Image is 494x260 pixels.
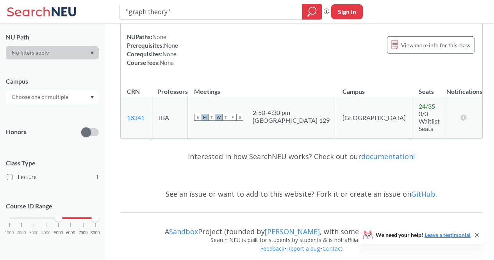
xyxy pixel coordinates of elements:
div: Dropdown arrow [6,90,99,104]
span: 2000 [17,231,26,235]
input: Class, professor, course number, "phrase" [125,5,297,18]
span: We need your help! [376,232,471,238]
a: Report a bug [287,245,320,252]
input: Choose one or multiple [8,92,73,102]
span: S [236,114,243,121]
a: 18341 [127,114,144,121]
span: 7000 [78,231,88,235]
a: Contact [322,245,343,252]
a: [PERSON_NAME] [265,227,320,236]
span: Class Type [6,159,99,167]
a: GitHub [411,189,435,199]
svg: magnifying glass [307,6,317,17]
span: 3000 [29,231,39,235]
th: Seats [412,79,446,96]
span: W [215,114,222,121]
svg: Dropdown arrow [90,96,94,99]
a: Sandbox [169,227,198,236]
span: 1 [96,173,99,181]
th: Professors [151,79,188,96]
span: T [208,114,215,121]
p: Course ID Range [6,202,99,211]
td: TBA [151,96,188,139]
span: View more info for this class [401,40,470,50]
span: 24 / 35 [419,102,435,110]
span: None [152,33,166,40]
span: None [164,42,178,49]
span: 1000 [5,231,14,235]
div: magnifying glass [302,4,322,20]
label: Lecture [7,172,99,182]
div: NU Path [6,33,99,41]
a: Leave a testimonial [424,231,471,238]
div: CRN [127,87,140,96]
div: Campus [6,77,99,86]
div: Interested in how SearchNEU works? Check out our [120,145,483,168]
span: 8000 [91,231,100,235]
th: Meetings [188,79,336,96]
span: S [194,114,201,121]
svg: Dropdown arrow [90,52,94,55]
span: T [222,114,229,121]
span: 5000 [54,231,63,235]
span: M [201,114,208,121]
span: F [229,114,236,121]
div: A Project (founded by , with some awesome ) [120,220,483,236]
div: 2:50 - 4:30 pm [253,109,330,117]
div: NUPaths: Prerequisites: Corequisites: Course fees: [127,32,178,67]
a: documentation! [361,152,415,161]
th: Notifications [446,79,482,96]
span: None [162,50,177,57]
a: Feedback [260,245,285,252]
div: Dropdown arrow [6,46,99,59]
td: [GEOGRAPHIC_DATA] [336,96,412,139]
span: 0/0 Waitlist Seats [419,110,440,132]
div: [GEOGRAPHIC_DATA] 129 [253,117,330,124]
button: Sign In [331,4,363,19]
span: 6000 [66,231,75,235]
div: Search NEU is built for students by students & is not affiliated with NEU. [120,236,483,244]
span: None [160,59,174,66]
div: See an issue or want to add to this website? Fork it or create an issue on . [120,183,483,205]
p: Honors [6,127,27,136]
th: Campus [336,79,412,96]
span: 4000 [41,231,51,235]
